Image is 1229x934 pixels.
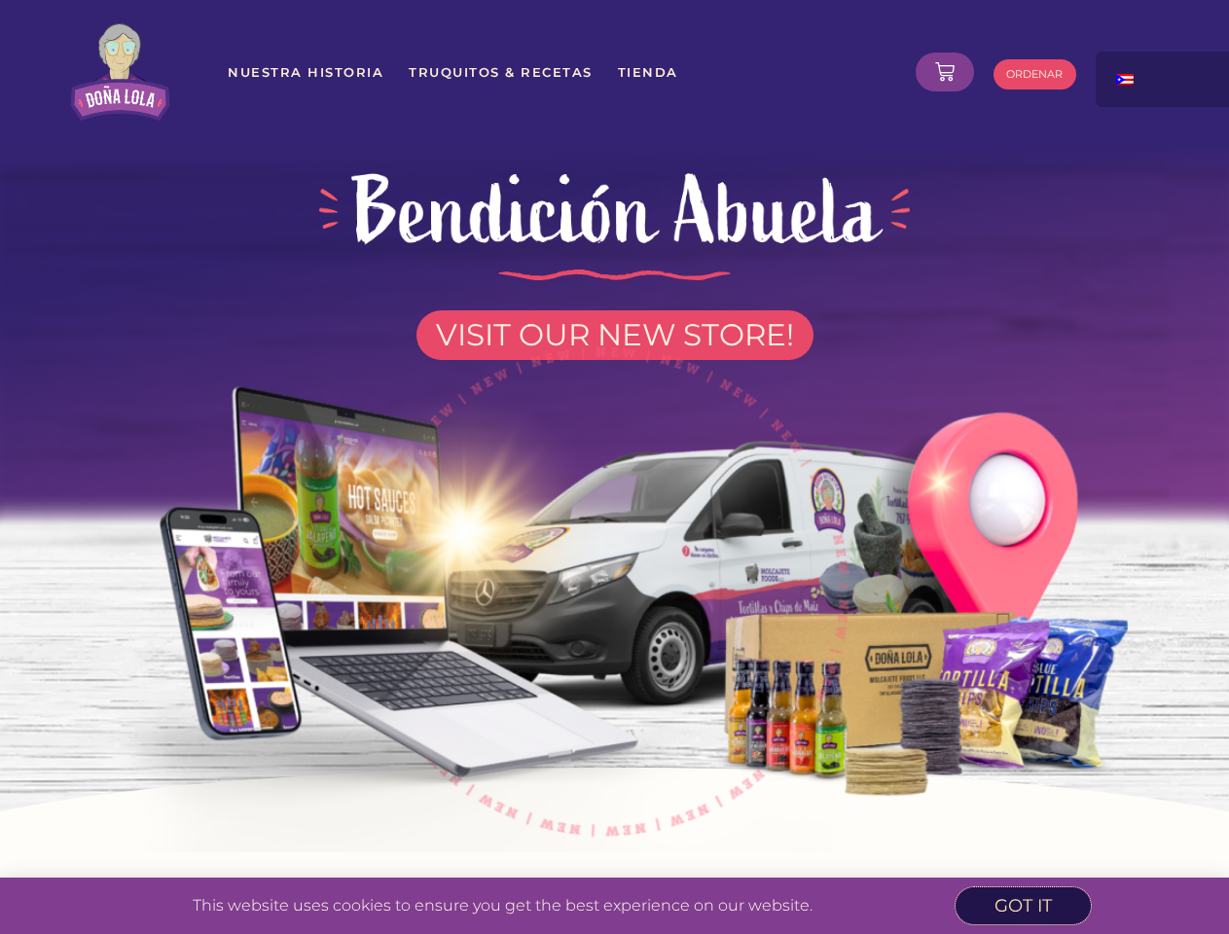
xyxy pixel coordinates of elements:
a: Nuestra Historia [227,54,384,90]
img: Spanish [1116,74,1134,86]
a: Tienda [617,54,679,90]
img: divider [498,269,732,281]
nav: Menu [227,54,901,90]
p: This website uses cookies to ensure you get the best experience on our website. [70,898,937,914]
a: ORDENAR [994,59,1076,90]
a: Truquitos & Recetas [408,54,594,90]
span: ORDENAR [1006,69,1063,80]
span: got it [994,897,1052,915]
a: got it [956,887,1091,924]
